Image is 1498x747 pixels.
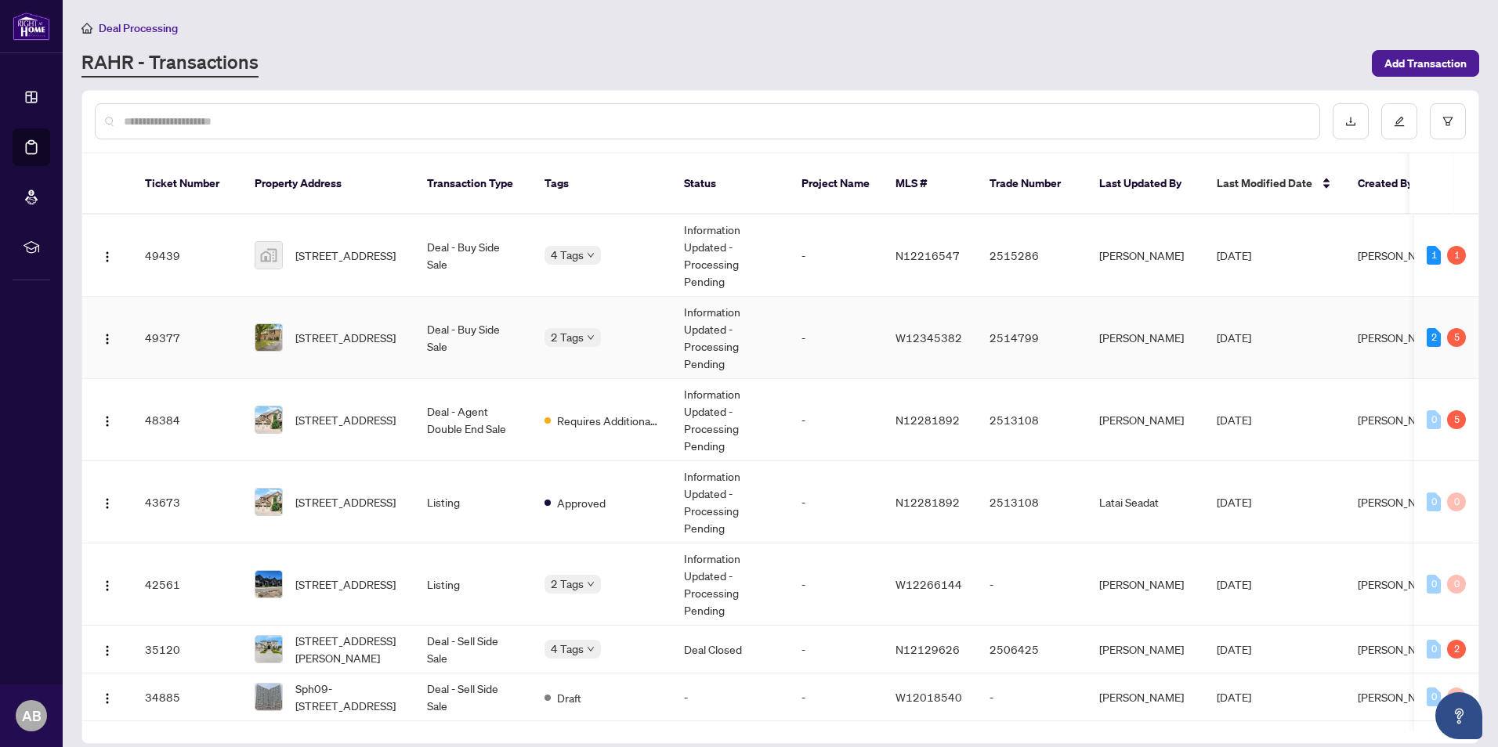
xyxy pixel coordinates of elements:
[99,21,178,35] span: Deal Processing
[101,415,114,428] img: Logo
[557,689,581,706] span: Draft
[587,334,595,341] span: down
[1394,116,1405,127] span: edit
[295,411,396,428] span: [STREET_ADDRESS]
[1358,577,1442,591] span: [PERSON_NAME]
[81,23,92,34] span: home
[95,243,120,268] button: Logo
[1358,690,1442,704] span: [PERSON_NAME]
[1447,246,1466,265] div: 1
[896,577,962,591] span: W12266144
[295,329,396,346] span: [STREET_ADDRESS]
[101,251,114,263] img: Logo
[977,461,1087,543] td: 2513108
[1087,673,1204,721] td: [PERSON_NAME]
[132,626,242,673] td: 35120
[1217,690,1251,704] span: [DATE]
[671,153,789,215] th: Status
[1358,248,1442,262] span: [PERSON_NAME]
[557,494,606,511] span: Approved
[896,690,962,704] span: W12018540
[1087,626,1204,673] td: [PERSON_NAME]
[1430,103,1466,139] button: filter
[1087,153,1204,215] th: Last Updated By
[101,579,114,592] img: Logo
[132,543,242,626] td: 42561
[789,153,883,215] th: Project Name
[789,461,883,543] td: -
[789,215,883,297] td: -
[132,153,242,215] th: Ticket Number
[414,543,532,626] td: Listing
[1427,493,1441,511] div: 0
[1427,575,1441,594] div: 0
[1447,575,1466,594] div: 0
[896,642,960,656] span: N12129626
[101,333,114,345] img: Logo
[789,297,883,379] td: -
[1358,642,1442,656] span: [PERSON_NAME]
[671,543,789,626] td: Information Updated - Processing Pending
[95,637,120,662] button: Logo
[671,297,789,379] td: Information Updated - Processing Pending
[255,242,282,269] img: thumbnail-img
[977,153,1087,215] th: Trade Number
[255,684,282,710] img: thumbnail-img
[671,461,789,543] td: Information Updated - Processing Pending
[532,153,671,215] th: Tags
[789,543,883,626] td: -
[1427,687,1441,706] div: 0
[1217,495,1251,509] span: [DATE]
[255,406,282,433] img: thumbnail-img
[295,493,396,511] span: [STREET_ADDRESS]
[1372,50,1479,77] button: Add Transaction
[1427,328,1441,347] div: 2
[132,379,242,461] td: 48384
[295,247,396,264] span: [STREET_ADDRESS]
[896,248,960,262] span: N12216547
[1447,687,1466,706] div: 0
[255,571,282,597] img: thumbnail-img
[789,626,883,673] td: -
[557,412,659,429] span: Requires Additional Docs
[414,673,532,721] td: Deal - Sell Side Sale
[1087,215,1204,297] td: [PERSON_NAME]
[1087,297,1204,379] td: [PERSON_NAME]
[883,153,977,215] th: MLS #
[977,626,1087,673] td: 2506425
[81,49,259,78] a: RAHR - Transactions
[1217,330,1251,345] span: [DATE]
[1217,577,1251,591] span: [DATE]
[1427,246,1441,265] div: 1
[1345,116,1356,127] span: download
[414,297,532,379] td: Deal - Buy Side Sale
[977,215,1087,297] td: 2515286
[1447,410,1466,429] div: 5
[414,626,532,673] td: Deal - Sell Side Sale
[977,297,1087,379] td: 2514799
[1447,493,1466,511] div: 0
[896,413,960,427] span: N12281892
[95,572,120,597] button: Logo
[1447,640,1466,659] div: 2
[896,495,960,509] span: N12281892
[414,153,532,215] th: Transaction Type
[1333,103,1369,139] button: download
[132,673,242,721] td: 34885
[255,489,282,515] img: thumbnail-img
[671,626,789,673] td: Deal Closed
[1217,248,1251,262] span: [DATE]
[789,379,883,461] td: -
[1381,103,1417,139] button: edit
[1087,461,1204,543] td: Latai Seadat
[95,407,120,432] button: Logo
[1435,692,1482,739] button: Open asap
[1358,330,1442,345] span: [PERSON_NAME]
[101,497,114,510] img: Logo
[255,636,282,662] img: thumbnail-img
[587,645,595,653] span: down
[101,692,114,705] img: Logo
[1427,410,1441,429] div: 0
[13,12,50,41] img: logo
[414,215,532,297] td: Deal - Buy Side Sale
